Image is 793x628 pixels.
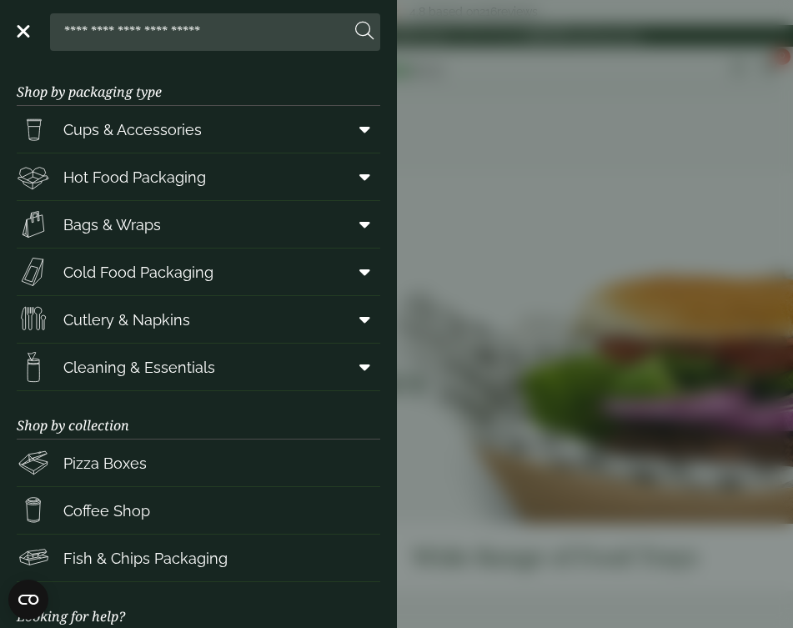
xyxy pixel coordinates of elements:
[17,487,380,534] a: Coffee Shop
[17,446,50,480] img: Pizza_boxes.svg
[63,261,213,284] span: Cold Food Packaging
[63,166,206,188] span: Hot Food Packaging
[63,547,228,570] span: Fish & Chips Packaging
[17,201,380,248] a: Bags & Wraps
[17,113,50,146] img: PintNhalf_cup.svg
[17,106,380,153] a: Cups & Accessories
[17,535,380,581] a: Fish & Chips Packaging
[17,208,50,241] img: Paper_carriers.svg
[17,303,50,336] img: Cutlery.svg
[17,255,50,289] img: Sandwich_box.svg
[17,440,380,486] a: Pizza Boxes
[17,58,380,106] h3: Shop by packaging type
[17,153,380,200] a: Hot Food Packaging
[63,309,190,331] span: Cutlery & Napkins
[17,160,50,193] img: Deli_box.svg
[17,541,50,575] img: FishNchip_box.svg
[63,118,202,141] span: Cups & Accessories
[17,494,50,527] img: HotDrink_paperCup.svg
[8,580,48,620] button: Open CMP widget
[63,214,161,236] span: Bags & Wraps
[63,500,150,522] span: Coffee Shop
[63,452,147,475] span: Pizza Boxes
[17,391,380,440] h3: Shop by collection
[63,356,215,379] span: Cleaning & Essentials
[17,350,50,384] img: open-wipe.svg
[17,296,380,343] a: Cutlery & Napkins
[17,344,380,390] a: Cleaning & Essentials
[17,249,380,295] a: Cold Food Packaging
